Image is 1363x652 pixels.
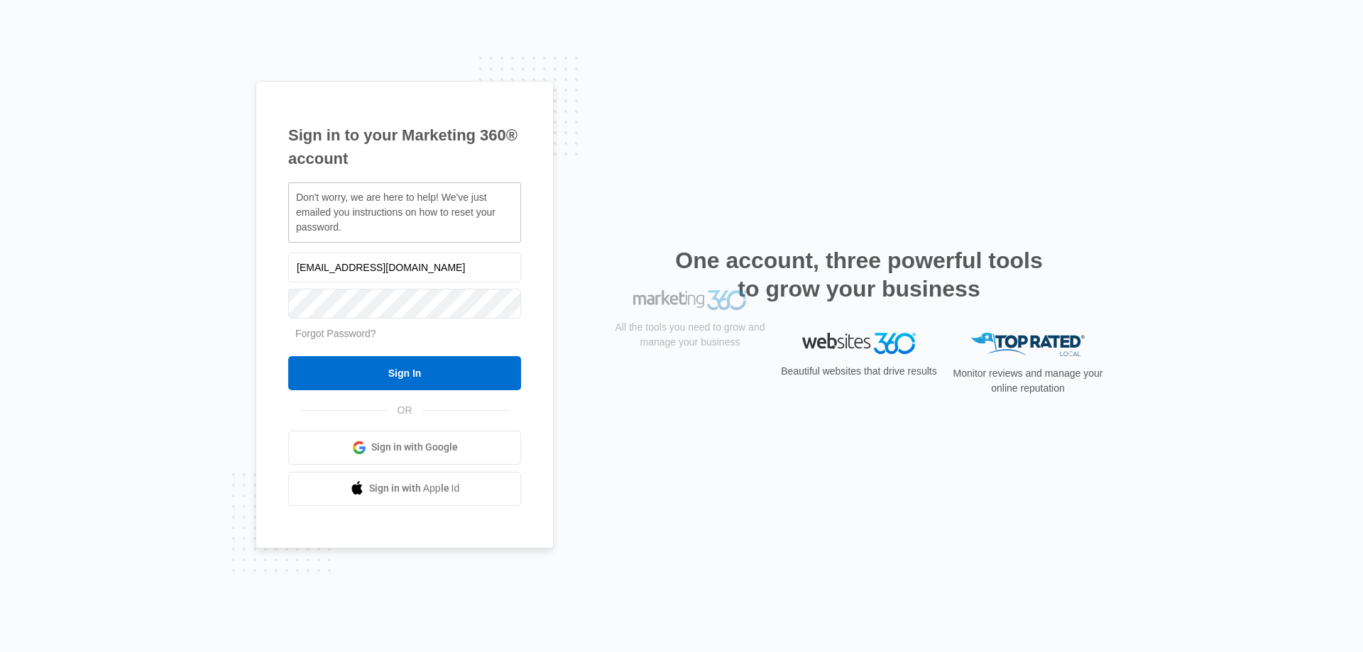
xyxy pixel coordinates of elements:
[288,431,521,465] a: Sign in with Google
[611,363,770,392] p: All the tools you need to grow and manage your business
[948,366,1107,396] p: Monitor reviews and manage your online reputation
[971,333,1085,356] img: Top Rated Local
[388,403,422,418] span: OR
[288,123,521,170] h1: Sign in to your Marketing 360® account
[296,192,496,233] span: Don't worry, we are here to help! We've just emailed you instructions on how to reset your password.
[288,253,521,282] input: Email
[802,333,916,353] img: Websites 360
[671,246,1047,303] h2: One account, three powerful tools to grow your business
[369,481,460,496] span: Sign in with Apple Id
[779,364,938,379] p: Beautiful websites that drive results
[288,356,521,390] input: Sign In
[288,472,521,506] a: Sign in with Apple Id
[295,328,376,339] a: Forgot Password?
[633,333,747,353] img: Marketing 360
[371,440,458,455] span: Sign in with Google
